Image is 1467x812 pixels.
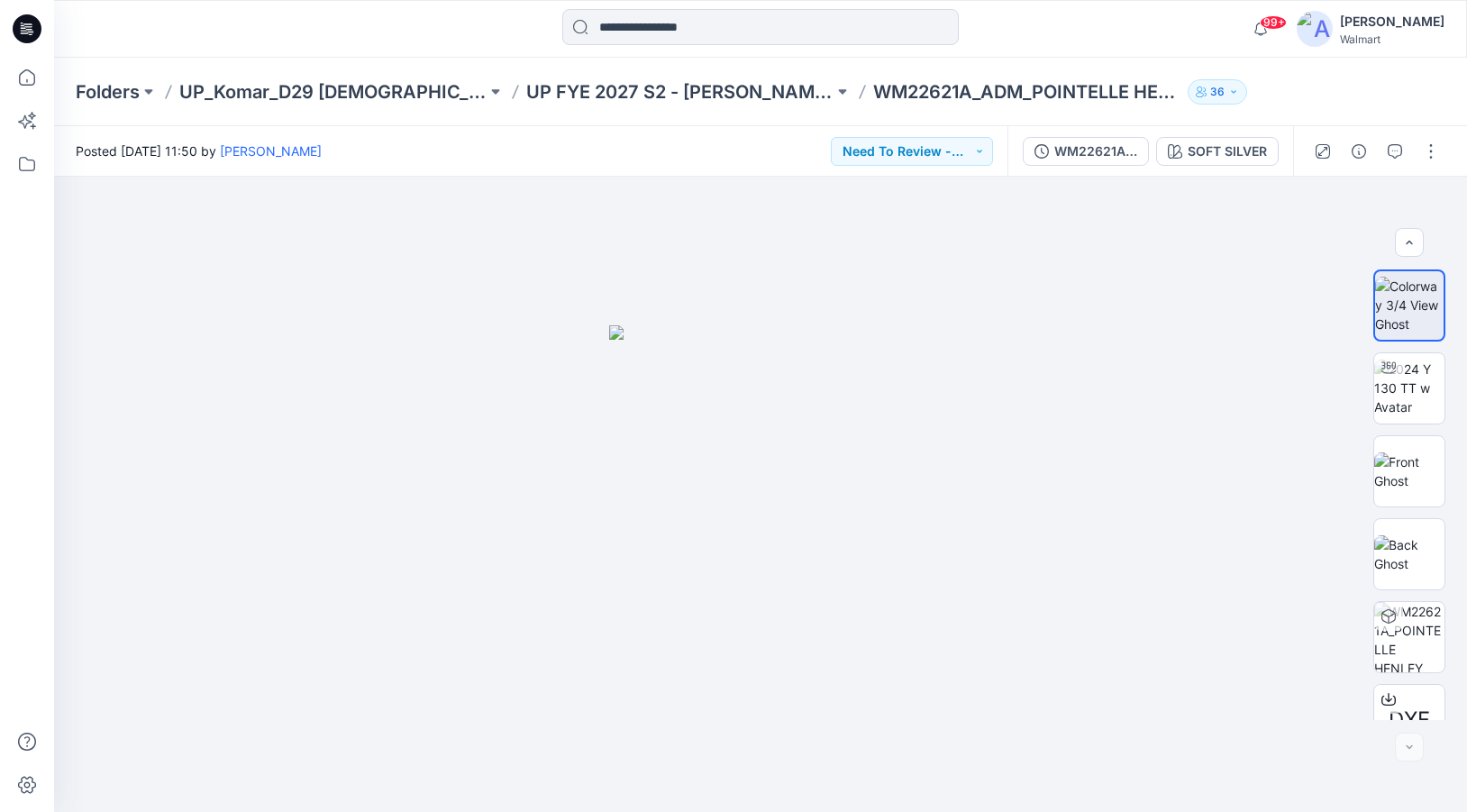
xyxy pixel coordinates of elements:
button: WM22621A_POINTELLE HENLEY TEE_REV1 [1023,137,1149,166]
button: SOFT SILVER [1156,137,1279,166]
img: WM22621A_POINTELLE HENLEY TEE_REV1 SOFT SILVER [1374,602,1444,672]
div: SOFT SILVER [1188,141,1267,161]
div: Walmart [1340,32,1444,46]
span: Posted [DATE] 11:50 by [76,141,322,160]
img: Back Ghost [1374,535,1444,573]
img: eyJhbGciOiJIUzI1NiIsImtpZCI6IjAiLCJzbHQiOiJzZXMiLCJ0eXAiOiJKV1QifQ.eyJkYXRhIjp7InR5cGUiOiJzdG9yYW... [609,325,912,812]
a: UP FYE 2027 S2 - [PERSON_NAME] D29 [DEMOGRAPHIC_DATA] Sleepwear [526,79,834,105]
a: UP_Komar_D29 [DEMOGRAPHIC_DATA] Sleep [179,79,487,105]
img: avatar [1297,11,1333,47]
img: Colorway 3/4 View Ghost [1375,277,1444,333]
a: [PERSON_NAME] [220,143,322,159]
div: WM22621A_POINTELLE HENLEY TEE_REV1 [1054,141,1137,161]
p: 36 [1210,82,1225,102]
img: Front Ghost [1374,452,1444,490]
button: 36 [1188,79,1247,105]
a: Folders [76,79,140,105]
div: [PERSON_NAME] [1340,11,1444,32]
p: WM22621A_ADM_POINTELLE HENLEY TEE [873,79,1180,105]
span: DXF [1389,704,1430,736]
button: Details [1344,137,1373,166]
span: 99+ [1260,15,1287,30]
img: 2024 Y 130 TT w Avatar [1374,360,1444,416]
